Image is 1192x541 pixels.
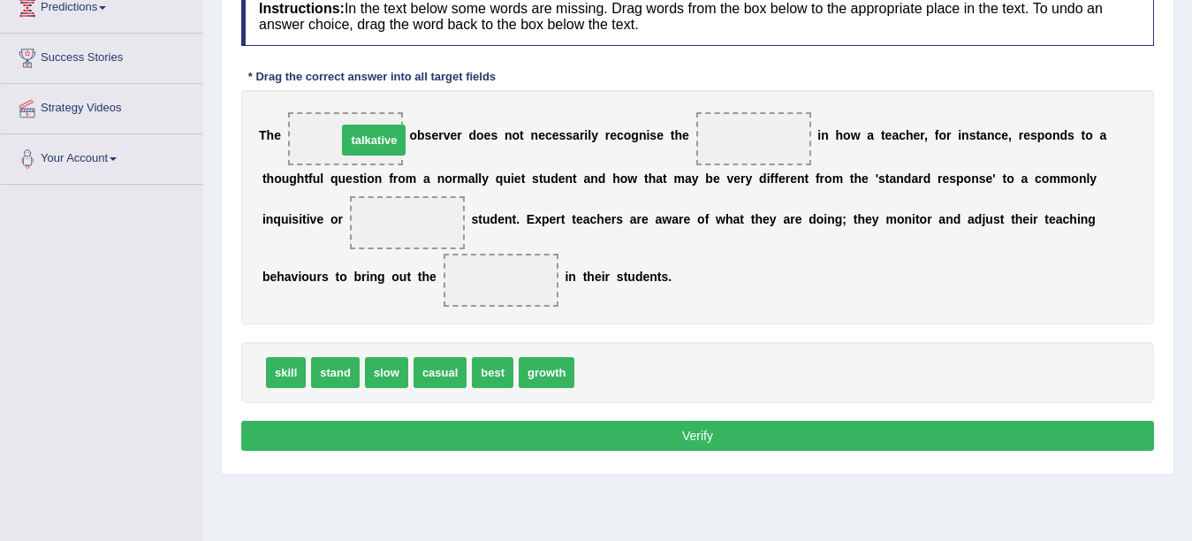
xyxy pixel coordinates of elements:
[338,212,343,226] b: r
[992,171,995,186] b: '
[746,171,753,186] b: y
[795,212,802,226] b: e
[778,171,786,186] b: e
[301,270,309,284] b: o
[266,212,274,226] b: n
[521,171,526,186] b: t
[639,128,647,142] b: n
[1067,128,1074,142] b: s
[912,212,915,226] b: i
[611,212,616,226] b: r
[596,212,604,226] b: h
[342,125,406,156] span: talkative
[1069,212,1077,226] b: h
[468,171,475,186] b: a
[298,270,301,284] b: i
[316,212,323,226] b: e
[1008,128,1012,142] b: ,
[389,171,393,186] b: f
[478,171,482,186] b: l
[304,171,308,186] b: t
[1049,171,1059,186] b: m
[662,212,672,226] b: w
[876,171,878,186] b: '
[360,171,364,186] b: t
[590,171,598,186] b: n
[468,128,476,142] b: d
[850,171,854,186] b: t
[450,128,457,142] b: e
[904,212,912,226] b: n
[851,128,861,142] b: w
[1001,128,1008,142] b: e
[1059,128,1067,142] b: d
[299,212,302,226] b: i
[763,212,770,226] b: e
[1000,212,1005,226] b: t
[885,171,890,186] b: t
[288,212,292,226] b: i
[892,128,899,142] b: a
[550,171,558,186] b: d
[605,128,610,142] b: r
[552,128,559,142] b: e
[1023,128,1030,142] b: e
[975,212,983,226] b: d
[310,212,317,226] b: v
[982,212,985,226] b: j
[559,128,566,142] b: s
[682,128,689,142] b: e
[307,212,310,226] b: i
[512,128,520,142] b: o
[911,171,918,186] b: a
[1006,171,1014,186] b: o
[514,171,521,186] b: e
[938,171,942,186] b: r
[969,128,976,142] b: s
[816,171,820,186] b: f
[532,171,539,186] b: s
[885,212,896,226] b: m
[425,128,432,142] b: s
[854,212,858,226] b: t
[1002,171,1006,186] b: t
[423,171,430,186] b: a
[292,212,299,226] b: s
[566,128,573,142] b: s
[598,171,606,186] b: d
[1011,212,1015,226] b: t
[610,128,617,142] b: e
[817,128,821,142] b: i
[444,254,558,307] span: Drop target
[438,128,443,142] b: r
[478,212,482,226] b: t
[705,171,713,186] b: b
[993,212,1000,226] b: s
[986,171,993,186] b: e
[1052,128,1060,142] b: n
[274,128,281,142] b: e
[649,171,657,186] b: h
[679,212,683,226] b: r
[482,212,490,226] b: u
[1060,171,1071,186] b: m
[872,212,879,226] b: y
[490,212,498,226] b: d
[656,212,663,226] b: a
[282,171,290,186] b: u
[572,212,576,226] b: t
[281,212,289,226] b: u
[896,171,904,186] b: n
[561,212,566,226] b: t
[475,171,478,186] b: l
[964,171,972,186] b: o
[503,171,511,186] b: u
[705,212,710,226] b: f
[740,171,745,186] b: r
[790,171,797,186] b: e
[1056,212,1063,226] b: a
[733,212,740,226] b: a
[1086,171,1090,186] b: l
[417,128,425,142] b: b
[1049,212,1056,226] b: e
